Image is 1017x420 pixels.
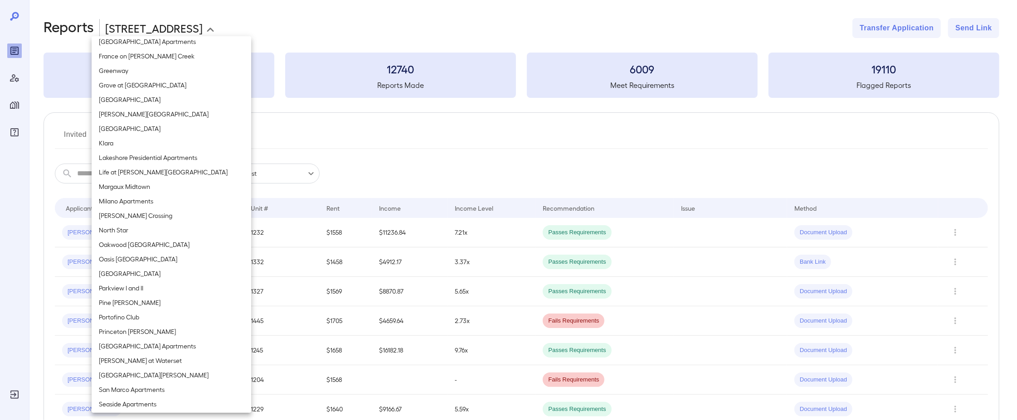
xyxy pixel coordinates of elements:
[92,324,251,339] li: Princeton [PERSON_NAME]
[92,107,251,121] li: [PERSON_NAME][GEOGRAPHIC_DATA]
[92,339,251,353] li: [GEOGRAPHIC_DATA] Apartments
[92,92,251,107] li: [GEOGRAPHIC_DATA]
[92,266,251,281] li: [GEOGRAPHIC_DATA]
[92,310,251,324] li: Portofino Club
[92,208,251,223] li: [PERSON_NAME] Crossing
[92,252,251,266] li: Oasis [GEOGRAPHIC_DATA]
[92,165,251,179] li: Life at [PERSON_NAME][GEOGRAPHIC_DATA]
[92,281,251,295] li: Parkview I and II
[92,295,251,310] li: Pine [PERSON_NAME]
[92,353,251,368] li: [PERSON_NAME] at Waterset
[92,194,251,208] li: Milano Apartments
[92,368,251,382] li: [GEOGRAPHIC_DATA][PERSON_NAME]
[92,397,251,411] li: Seaside Apartments
[92,34,251,49] li: [GEOGRAPHIC_DATA] Apartments
[92,223,251,237] li: North Star
[92,136,251,150] li: Klara
[92,121,251,136] li: [GEOGRAPHIC_DATA]
[92,179,251,194] li: Margaux Midtown
[92,49,251,63] li: France on [PERSON_NAME] Creek
[92,63,251,78] li: Greenway
[92,78,251,92] li: Grove at [GEOGRAPHIC_DATA]
[92,382,251,397] li: San Marco Apartments
[92,237,251,252] li: Oakwood [GEOGRAPHIC_DATA]
[92,150,251,165] li: Lakeshore Presidential Apartments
